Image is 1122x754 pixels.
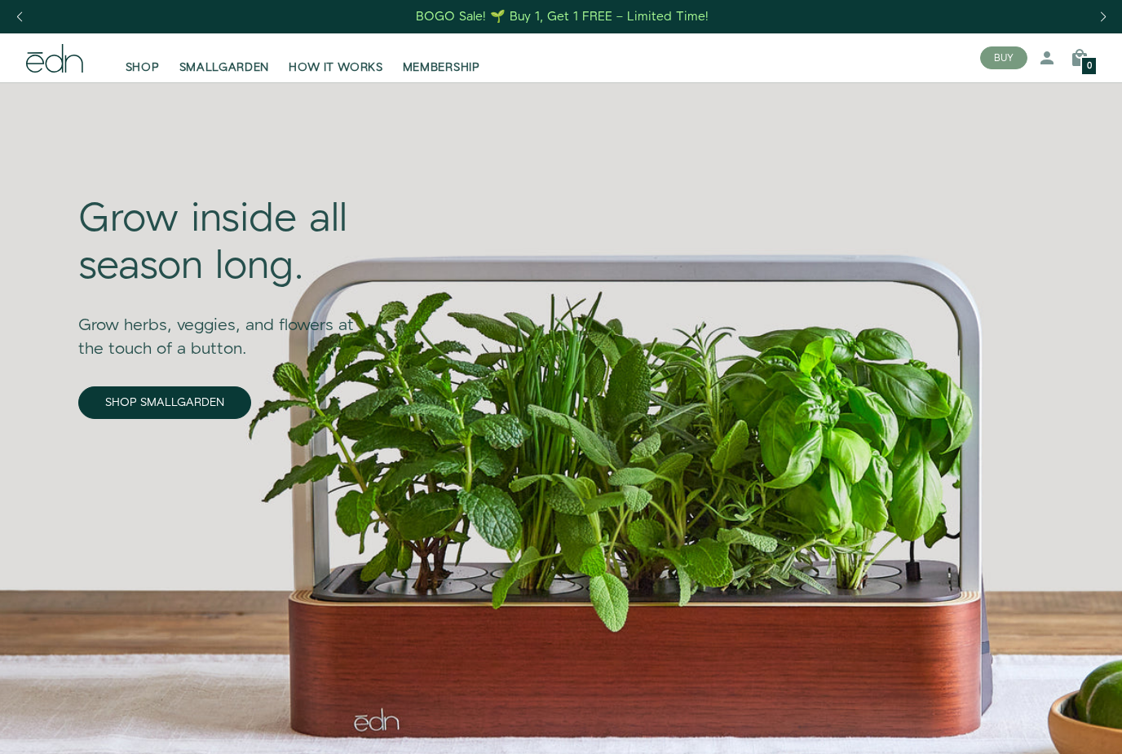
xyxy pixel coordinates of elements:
[403,60,480,76] span: MEMBERSHIP
[78,291,378,361] div: Grow herbs, veggies, and flowers at the touch of a button.
[980,46,1027,69] button: BUY
[78,386,251,419] a: SHOP SMALLGARDEN
[179,60,270,76] span: SMALLGARDEN
[116,40,170,76] a: SHOP
[126,60,160,76] span: SHOP
[1087,62,1092,71] span: 0
[170,40,280,76] a: SMALLGARDEN
[995,705,1106,746] iframe: Opens a widget where you can find more information
[416,8,709,25] div: BOGO Sale! 🌱 Buy 1, Get 1 FREE – Limited Time!
[393,40,490,76] a: MEMBERSHIP
[289,60,382,76] span: HOW IT WORKS
[279,40,392,76] a: HOW IT WORKS
[415,4,711,29] a: BOGO Sale! 🌱 Buy 1, Get 1 FREE – Limited Time!
[78,196,378,290] div: Grow inside all season long.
